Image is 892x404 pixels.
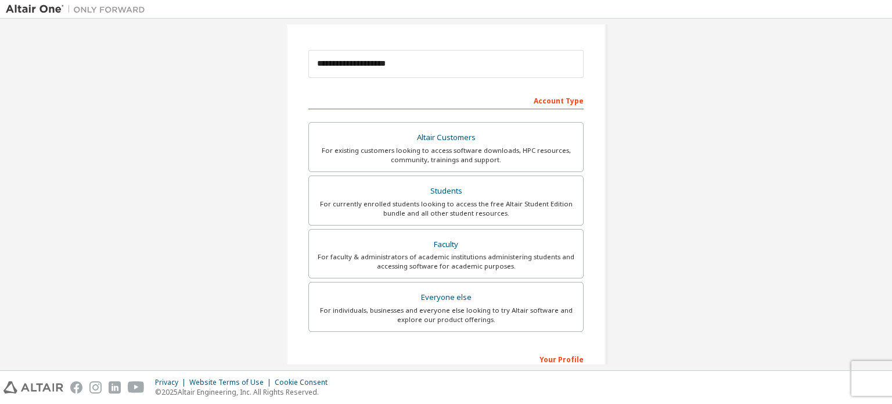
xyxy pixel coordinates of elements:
[308,349,584,368] div: Your Profile
[109,381,121,394] img: linkedin.svg
[316,183,576,199] div: Students
[70,381,82,394] img: facebook.svg
[6,3,151,15] img: Altair One
[316,199,576,218] div: For currently enrolled students looking to access the free Altair Student Edition bundle and all ...
[316,289,576,306] div: Everyone else
[3,381,63,394] img: altair_logo.svg
[308,91,584,109] div: Account Type
[128,381,145,394] img: youtube.svg
[316,306,576,324] div: For individuals, businesses and everyone else looking to try Altair software and explore our prod...
[155,387,334,397] p: © 2025 Altair Engineering, Inc. All Rights Reserved.
[316,146,576,165] div: For existing customers looking to access software downloads, HPC resources, community, trainings ...
[89,381,102,394] img: instagram.svg
[155,378,189,387] div: Privacy
[316,130,576,146] div: Altair Customers
[316,237,576,253] div: Faculty
[316,252,576,271] div: For faculty & administrators of academic institutions administering students and accessing softwa...
[189,378,275,387] div: Website Terms of Use
[275,378,334,387] div: Cookie Consent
